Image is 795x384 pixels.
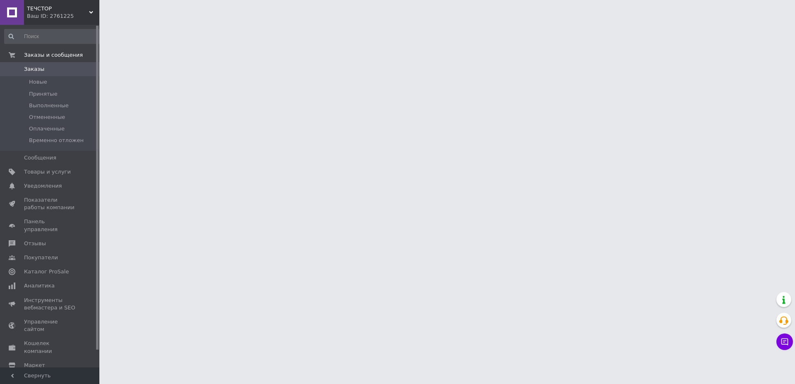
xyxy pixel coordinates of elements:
[24,268,69,275] span: Каталог ProSale
[29,137,84,144] span: Временно отложен
[29,102,69,109] span: Выполненные
[24,362,45,369] span: Маркет
[4,29,102,44] input: Поиск
[24,282,55,290] span: Аналитика
[24,182,62,190] span: Уведомления
[27,12,99,20] div: Ваш ID: 2761225
[24,65,44,73] span: Заказы
[24,154,56,162] span: Сообщения
[776,333,793,350] button: Чат с покупателем
[27,5,89,12] span: ТЕЧСТОР
[24,51,83,59] span: Заказы и сообщения
[29,90,58,98] span: Принятые
[24,254,58,261] span: Покупатели
[29,114,65,121] span: Отмененные
[29,78,47,86] span: Новые
[24,340,77,355] span: Кошелек компании
[24,297,77,312] span: Инструменты вебмастера и SEO
[24,168,71,176] span: Товары и услуги
[24,240,46,247] span: Отзывы
[24,218,77,233] span: Панель управления
[29,125,65,133] span: Оплаченные
[24,196,77,211] span: Показатели работы компании
[24,318,77,333] span: Управление сайтом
